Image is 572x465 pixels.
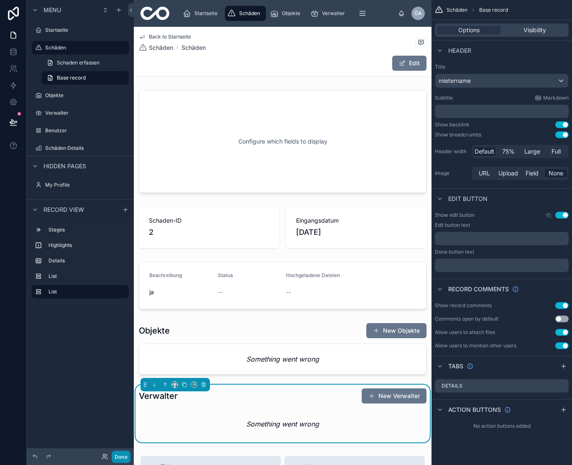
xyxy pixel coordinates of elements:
[181,44,206,52] a: Schäden
[45,110,127,116] label: Verwalter
[32,41,129,54] a: Schäden
[45,145,127,152] label: Schäden Details
[139,390,178,402] h1: Verwalter
[435,342,516,349] div: Allow users to mention other users
[32,89,129,102] a: Objekte
[42,71,129,85] a: Base record
[435,329,495,336] div: Allow users to attach files
[43,162,86,170] span: Hidden pages
[479,7,508,13] span: Base record
[439,77,471,85] span: mietername
[435,212,475,218] label: Show edit button
[49,273,125,280] label: List
[45,182,127,188] label: My Profile
[57,75,86,81] span: Base record
[448,362,463,370] span: Tabs
[442,383,462,389] label: Details
[180,6,223,21] a: Startseite
[32,23,129,37] a: Startseite
[239,10,260,17] span: Schäden
[45,92,127,99] label: Objekte
[435,64,569,70] label: Title
[458,26,480,34] span: Options
[282,10,300,17] span: Objekte
[435,316,498,322] div: Comments open by default
[447,7,467,13] span: Schäden
[32,141,129,155] a: Schäden Details
[140,7,169,20] img: App logo
[435,302,492,309] div: Show record comments
[552,147,561,156] span: Full
[475,147,494,156] span: Default
[49,226,125,233] label: Stages
[535,95,569,101] a: Markdown
[149,44,173,52] span: Schäden
[268,6,306,21] a: Objekte
[176,4,398,23] div: scrollable content
[435,95,453,101] label: Subtitle
[435,259,569,272] div: scrollable content
[435,74,569,88] button: mietername
[42,56,129,69] a: Schaden erfassen
[448,406,501,414] span: Action buttons
[139,33,191,40] a: Back to Startseite
[49,257,125,264] label: Details
[435,121,470,128] div: Show backlink
[32,178,129,192] a: My Profile
[435,131,481,138] div: Show breadcrumbs
[435,249,474,255] label: Done button text
[49,242,125,249] label: Highlights
[49,288,122,295] label: List
[543,95,569,101] span: Markdown
[526,169,539,177] span: Field
[112,451,130,463] button: Done
[448,195,488,203] span: Edit button
[392,56,426,71] button: Edit
[225,6,266,21] a: Schäden
[498,169,518,177] span: Upload
[139,44,173,52] a: Schäden
[194,10,217,17] span: Startseite
[479,169,490,177] span: URL
[448,46,471,55] span: Header
[32,124,129,137] a: Benutzer
[57,59,100,66] span: Schaden erfassen
[448,285,509,293] span: Record comments
[246,419,319,429] em: Something went wrong
[435,170,468,177] label: Image
[435,222,470,229] label: Edit button text
[549,169,563,177] span: None
[523,26,546,34] span: Visibility
[524,147,540,156] span: Large
[322,10,345,17] span: Verwalter
[43,6,61,14] span: Menu
[308,6,351,21] a: Verwalter
[43,206,84,214] span: Record view
[414,10,422,17] span: ÖA
[45,27,127,33] label: Startseite
[435,148,468,155] label: Header width
[45,44,124,51] label: Schäden
[502,147,515,156] span: 75%
[362,388,426,403] button: New Verwalter
[435,232,569,245] div: scrollable content
[32,106,129,120] a: Verwalter
[435,105,569,118] div: scrollable content
[27,219,134,307] div: scrollable content
[432,419,572,433] div: No action buttons added
[149,33,191,40] span: Back to Startseite
[45,127,127,134] label: Benutzer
